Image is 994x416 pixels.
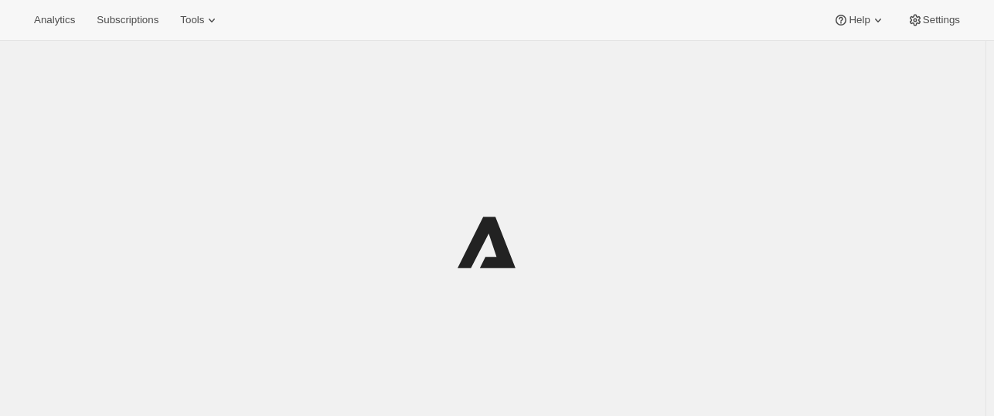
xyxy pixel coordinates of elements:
span: Help [849,14,870,26]
span: Tools [180,14,204,26]
span: Analytics [34,14,75,26]
button: Tools [171,9,229,31]
button: Subscriptions [87,9,168,31]
span: Subscriptions [97,14,158,26]
button: Analytics [25,9,84,31]
button: Help [824,9,894,31]
button: Settings [898,9,969,31]
span: Settings [923,14,960,26]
